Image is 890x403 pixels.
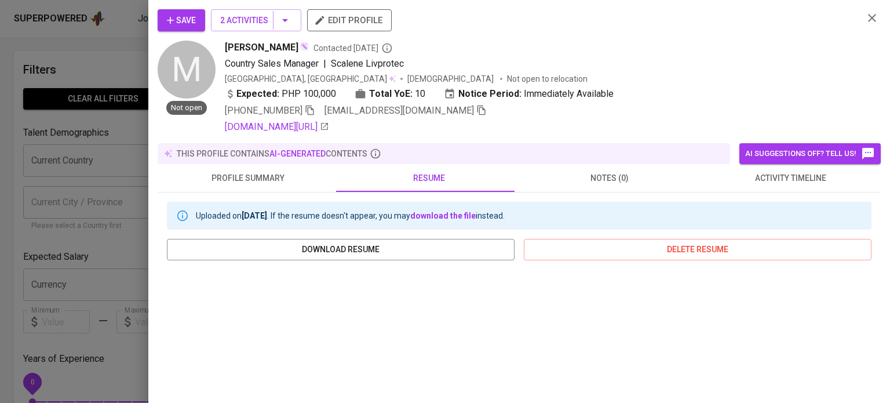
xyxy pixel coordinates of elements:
div: PHP 100,000 [225,87,336,101]
b: Expected: [236,87,279,101]
button: 2 Activities [211,9,301,31]
img: magic_wand.svg [300,42,309,51]
span: delete resume [533,242,862,257]
svg: By Philippines recruiter [381,42,393,54]
button: delete resume [524,239,871,260]
div: Uploaded on . If the resume doesn't appear, you may instead. [196,205,505,226]
span: notes (0) [526,171,693,186]
button: download resume [167,239,515,260]
span: AI suggestions off? Tell us! [745,147,875,161]
span: AI-generated [269,149,326,158]
span: resume [345,171,512,186]
div: Immediately Available [444,87,614,101]
span: | [323,57,326,71]
a: download the file [410,211,476,220]
span: activity timeline [707,171,874,186]
span: download resume [176,242,505,257]
div: M [158,41,216,99]
span: Contacted [DATE] [313,42,393,54]
b: Total YoE: [369,87,413,101]
span: [DEMOGRAPHIC_DATA] [407,73,495,85]
button: AI suggestions off? Tell us! [739,143,881,164]
a: [DOMAIN_NAME][URL] [225,120,329,134]
button: edit profile [307,9,392,31]
span: [PERSON_NAME] [225,41,298,55]
span: 10 [415,87,425,101]
p: this profile contains contents [177,148,367,159]
span: profile summary [165,171,331,186]
span: Save [167,13,196,28]
span: Country Sales Manager [225,58,319,69]
span: Not open [166,103,207,114]
span: [PHONE_NUMBER] [225,105,302,116]
p: Not open to relocation [507,73,588,85]
b: [DATE] [242,211,267,220]
span: Scalene Livprotec [331,58,404,69]
b: Notice Period: [458,87,521,101]
button: Save [158,9,205,31]
span: 2 Activities [220,13,292,28]
a: edit profile [307,15,392,24]
div: [GEOGRAPHIC_DATA], [GEOGRAPHIC_DATA] [225,73,396,85]
span: [EMAIL_ADDRESS][DOMAIN_NAME] [324,105,474,116]
span: edit profile [316,13,382,28]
